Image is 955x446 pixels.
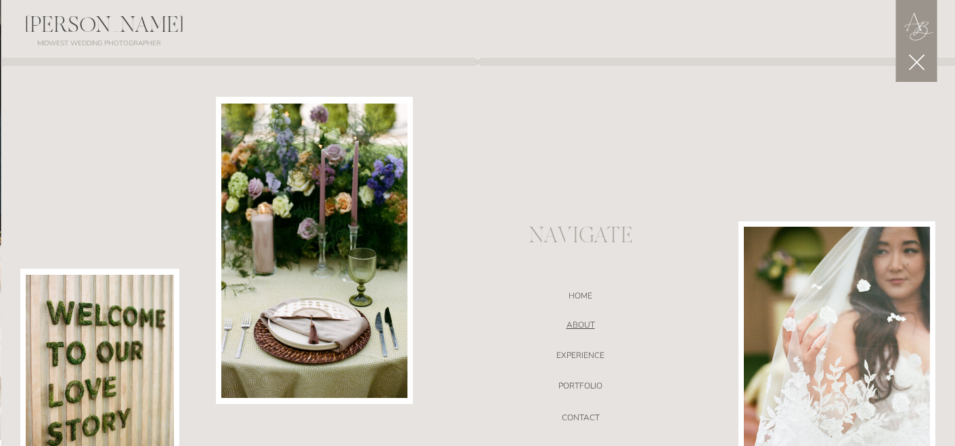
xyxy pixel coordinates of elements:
a: portfolio [437,381,724,395]
a: ABOUT [437,320,724,334]
a: CONTACT [437,413,724,426]
a: EXPERIENCE [437,351,724,364]
nav: Navigate [529,227,634,247]
a: Home [437,291,724,305]
div: [PERSON_NAME] [1,15,208,44]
